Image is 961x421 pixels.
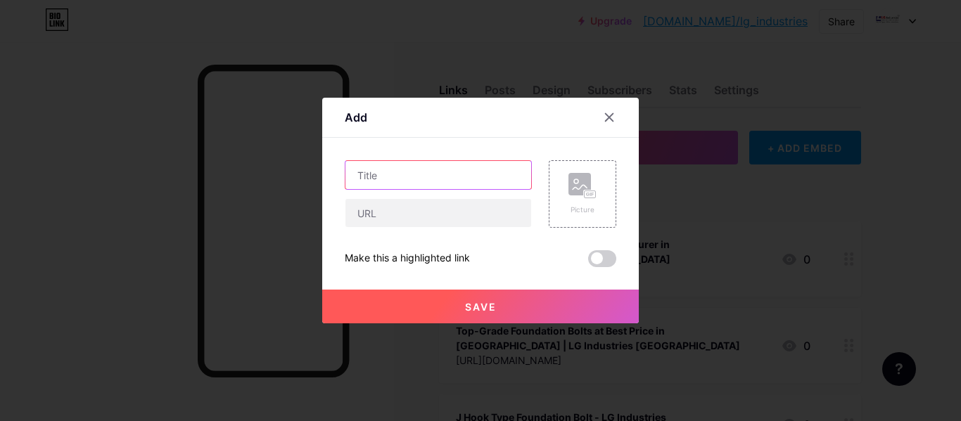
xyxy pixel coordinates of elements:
[568,205,597,215] div: Picture
[345,199,531,227] input: URL
[345,109,367,126] div: Add
[345,250,470,267] div: Make this a highlighted link
[465,301,497,313] span: Save
[322,290,639,323] button: Save
[345,161,531,189] input: Title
